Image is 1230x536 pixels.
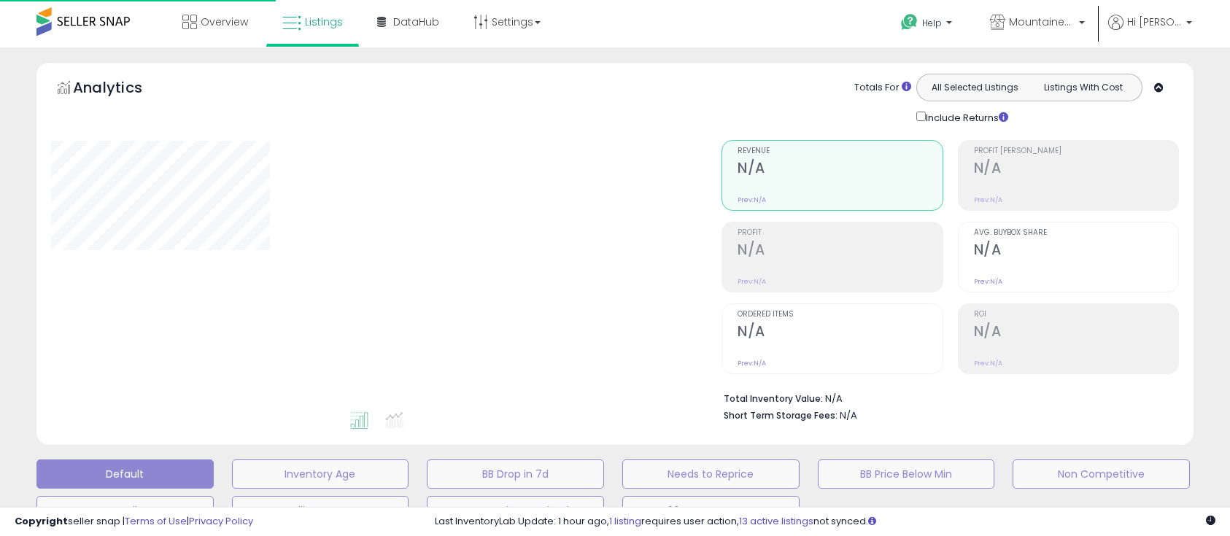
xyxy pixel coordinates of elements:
button: BB Price Below Min [818,459,995,489]
i: Get Help [900,13,918,31]
a: Help [889,2,967,47]
span: Overview [201,15,248,29]
button: Non Competitive [1013,459,1190,489]
span: Ordered Items [738,311,942,319]
button: Top Sellers [36,496,214,525]
span: Mountaineer Wholesaling [1009,15,1075,29]
strong: Copyright [15,514,68,528]
small: Prev: N/A [738,277,766,286]
small: Prev: N/A [974,277,1002,286]
div: Totals For [854,81,911,95]
a: Terms of Use [125,514,187,528]
li: N/A [724,389,1168,406]
a: 1 listing [609,514,641,528]
span: Help [922,17,942,29]
span: Revenue [738,147,942,155]
small: Prev: N/A [738,195,766,204]
h2: N/A [738,241,942,261]
span: DataHub [393,15,439,29]
div: seller snap | | [15,515,253,529]
h5: Analytics [73,77,171,101]
a: 13 active listings [739,514,813,528]
b: Short Term Storage Fees: [724,409,838,422]
i: Click here to read more about un-synced listings. [868,516,876,526]
span: N/A [840,408,857,422]
a: Privacy Policy [189,514,253,528]
button: Default [36,459,214,489]
button: Listings With Cost [1029,78,1137,97]
button: BB Drop in 7d [427,459,604,489]
button: Inventory Age [232,459,409,489]
button: All Selected Listings [921,78,1029,97]
span: Profit [738,229,942,237]
span: Hi [PERSON_NAME] [1127,15,1182,29]
button: Selling @ Max [232,496,409,525]
h2: N/A [974,160,1178,179]
small: Prev: N/A [974,195,1002,204]
a: Hi [PERSON_NAME] [1108,15,1192,47]
small: Prev: N/A [738,359,766,368]
div: Include Returns [905,109,1026,125]
span: Listings [305,15,343,29]
small: Prev: N/A [974,359,1002,368]
button: Items Being Repriced [427,496,604,525]
button: 30 Day Decrease [622,496,800,525]
h2: N/A [738,160,942,179]
h2: N/A [974,241,1178,261]
span: Avg. Buybox Share [974,229,1178,237]
h2: N/A [974,323,1178,343]
button: Needs to Reprice [622,459,800,489]
span: ROI [974,311,1178,319]
h2: N/A [738,323,942,343]
div: Last InventoryLab Update: 1 hour ago, requires user action, not synced. [435,515,1215,529]
span: Profit [PERSON_NAME] [974,147,1178,155]
b: Total Inventory Value: [724,392,823,405]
